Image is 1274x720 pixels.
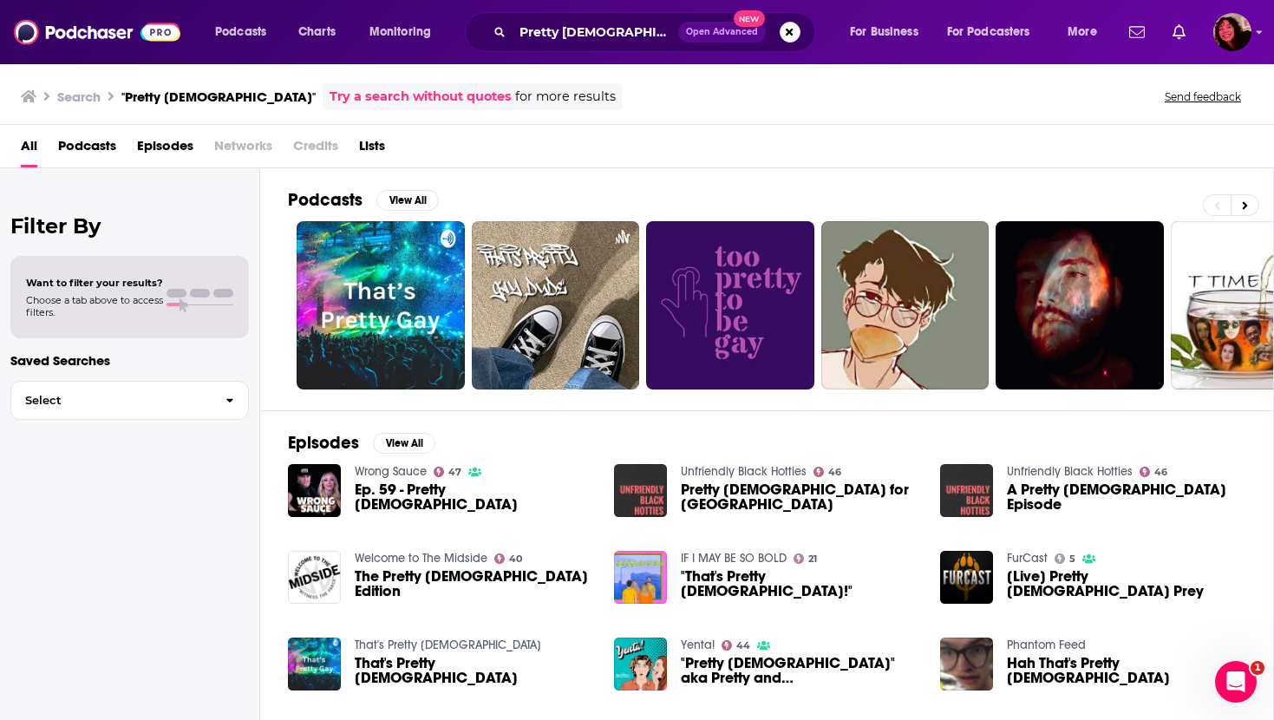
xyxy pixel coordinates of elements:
[137,132,193,167] a: Episodes
[1068,20,1097,44] span: More
[215,20,266,44] span: Podcasts
[330,87,512,107] a: Try a search without quotes
[509,555,522,563] span: 40
[11,395,212,406] span: Select
[121,88,316,105] h3: "Pretty [DEMOGRAPHIC_DATA]"
[1007,569,1245,599] a: [Live] Pretty Gay Prey
[355,656,593,685] a: That's Pretty Gay
[494,553,523,564] a: 40
[936,18,1055,46] button: open menu
[287,18,346,46] a: Charts
[203,18,289,46] button: open menu
[681,482,919,512] span: Pretty [DEMOGRAPHIC_DATA] for [GEOGRAPHIC_DATA]
[681,569,919,599] a: "That's Pretty Gay!"
[813,467,842,477] a: 46
[940,464,993,517] img: A Pretty Gay Episode
[678,22,766,43] button: Open AdvancedNew
[10,352,249,369] p: Saved Searches
[1213,13,1251,51] img: User Profile
[1007,656,1245,685] a: Hah That's Pretty Gay
[828,468,841,476] span: 46
[214,132,272,167] span: Networks
[355,656,593,685] span: That's Pretty [DEMOGRAPHIC_DATA]
[57,88,101,105] h3: Search
[355,569,593,599] span: The Pretty [DEMOGRAPHIC_DATA] Edition
[58,132,116,167] a: Podcasts
[1007,656,1245,685] span: Hah That's Pretty [DEMOGRAPHIC_DATA]
[355,482,593,512] a: Ep. 59 - Pretty Gay
[14,16,180,49] a: Podchaser - Follow, Share and Rate Podcasts
[26,277,163,289] span: Want to filter your results?
[293,132,338,167] span: Credits
[357,18,454,46] button: open menu
[1007,464,1133,479] a: Unfriendly Black Hotties
[21,132,37,167] a: All
[376,190,439,211] button: View All
[681,656,919,685] a: "Pretty Gay" aka Pretty and Gay with Catherine McCafferty
[355,569,593,599] a: The Pretty Gay Edition
[1007,482,1245,512] span: A Pretty [DEMOGRAPHIC_DATA] Episode
[513,18,678,46] input: Search podcasts, credits, & more...
[288,189,363,211] h2: Podcasts
[681,569,919,599] span: "That's Pretty [DEMOGRAPHIC_DATA]!"
[1007,638,1086,652] a: Phantom Feed
[1213,13,1251,51] span: Logged in as Kathryn-Musilek
[838,18,940,46] button: open menu
[26,294,163,318] span: Choose a tab above to access filters.
[1251,661,1264,675] span: 1
[355,482,593,512] span: Ep. 59 - Pretty [DEMOGRAPHIC_DATA]
[1069,555,1075,563] span: 5
[288,464,341,517] img: Ep. 59 - Pretty Gay
[1154,468,1167,476] span: 46
[734,10,765,27] span: New
[940,638,993,691] img: Hah That's Pretty Gay
[681,551,787,566] a: IF I MAY BE SO BOLD
[288,432,435,454] a: EpisodesView All
[850,20,918,44] span: For Business
[736,642,750,650] span: 44
[722,640,751,651] a: 44
[808,555,817,563] span: 21
[1007,482,1245,512] a: A Pretty Gay Episode
[355,551,487,566] a: Welcome to The Midside
[359,132,385,167] a: Lists
[1122,17,1152,47] a: Show notifications dropdown
[355,464,427,479] a: Wrong Sauce
[1160,89,1246,104] button: Send feedback
[448,468,461,476] span: 47
[1140,467,1168,477] a: 46
[1215,661,1257,703] iframe: Intercom live chat
[298,20,336,44] span: Charts
[515,87,616,107] span: for more results
[614,638,667,691] img: "Pretty Gay" aka Pretty and Gay with Catherine McCafferty
[10,213,249,239] h2: Filter By
[681,464,807,479] a: Unfriendly Black Hotties
[1213,13,1251,51] button: Show profile menu
[481,12,832,52] div: Search podcasts, credits, & more...
[1166,17,1192,47] a: Show notifications dropdown
[686,28,758,36] span: Open Advanced
[681,638,715,652] a: Yenta!
[681,656,919,685] span: "Pretty [DEMOGRAPHIC_DATA]" aka Pretty and [DEMOGRAPHIC_DATA] with [PERSON_NAME]
[434,467,462,477] a: 47
[947,20,1030,44] span: For Podcasters
[614,551,667,604] img: "That's Pretty Gay!"
[10,381,249,420] button: Select
[1007,551,1048,566] a: FurCast
[940,551,993,604] img: [Live] Pretty Gay Prey
[681,482,919,512] a: Pretty Gay for Russia
[288,638,341,691] img: That's Pretty Gay
[1055,18,1119,46] button: open menu
[614,464,667,517] a: Pretty Gay for Russia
